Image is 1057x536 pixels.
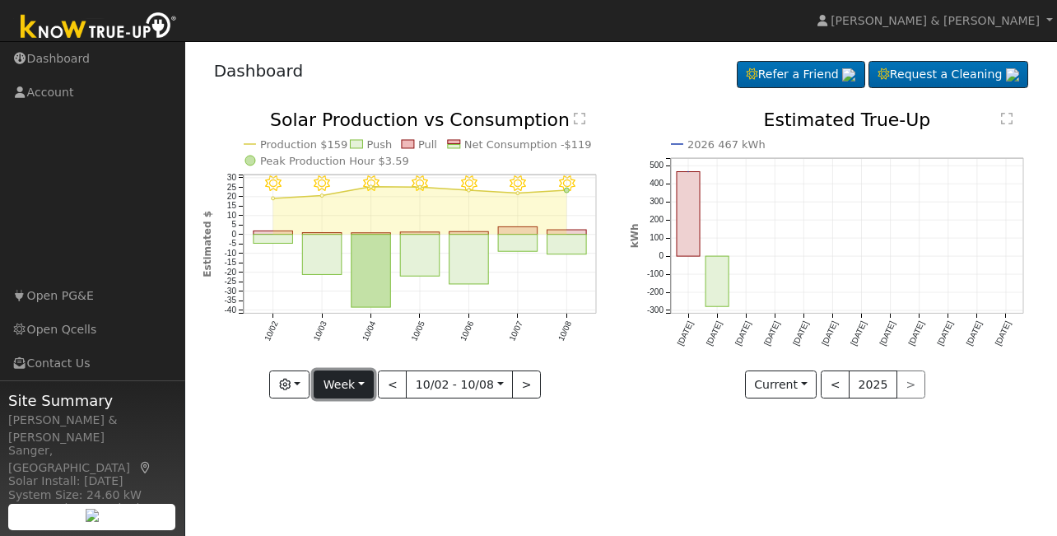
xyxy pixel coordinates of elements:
[260,155,409,167] text: Peak Production Hour $3.59
[409,319,426,343] text: 10/05
[263,319,280,343] text: 10/02
[224,305,236,315] text: -40
[564,188,569,193] circle: onclick=""
[687,138,766,151] text: 2026 467 kWh
[8,412,176,446] div: [PERSON_NAME] & [PERSON_NAME]
[733,319,752,347] text: [DATE]
[705,256,729,306] rect: onclick=""
[226,192,236,201] text: 20
[418,185,421,189] circle: onclick=""
[1006,68,1019,82] img: retrieve
[231,230,236,239] text: 0
[849,371,897,399] button: 2025
[302,235,342,275] rect: onclick=""
[868,61,1028,89] a: Request a Cleaning
[8,487,176,504] div: System Size: 24.60 kW
[676,319,695,347] text: [DATE]
[460,175,477,192] i: 10/06 - Clear
[821,371,850,399] button: <
[214,61,304,81] a: Dashboard
[362,175,379,192] i: 10/04 - Clear
[271,197,274,200] circle: onclick=""
[378,371,407,399] button: <
[467,189,470,192] circle: onclick=""
[1001,112,1013,125] text: 
[650,234,664,243] text: 100
[231,221,236,230] text: 5
[831,14,1040,27] span: [PERSON_NAME] & [PERSON_NAME]
[650,161,664,170] text: 500
[459,319,476,343] text: 10/06
[400,235,440,277] rect: onclick=""
[351,233,390,235] rect: onclick=""
[311,319,328,343] text: 10/03
[737,61,865,89] a: Refer a Friend
[320,194,324,198] circle: onclick=""
[650,179,664,189] text: 400
[907,319,926,347] text: [DATE]
[138,461,153,474] a: Map
[677,172,700,257] rect: onclick=""
[369,185,372,189] circle: onclick=""
[8,442,176,477] div: Sanger, [GEOGRAPHIC_DATA]
[650,216,664,225] text: 200
[366,138,392,151] text: Push
[400,232,440,235] rect: onclick=""
[418,138,437,151] text: Pull
[226,202,236,211] text: 15
[647,306,664,315] text: -300
[226,211,236,220] text: 10
[449,235,488,284] rect: onclick=""
[406,371,513,399] button: 10/02 - 10/08
[820,319,839,347] text: [DATE]
[629,224,640,249] text: kWh
[965,319,984,347] text: [DATE]
[270,110,570,130] text: Solar Production vs Consumption
[556,319,574,343] text: 10/08
[650,198,664,207] text: 300
[314,371,374,399] button: Week
[764,110,931,130] text: Estimated True-Up
[512,371,541,399] button: >
[361,319,378,343] text: 10/04
[762,319,781,347] text: [DATE]
[224,249,236,258] text: -10
[507,319,524,343] text: 10/07
[547,230,586,235] rect: onclick=""
[849,319,868,347] text: [DATE]
[510,175,526,192] i: 10/07 - Clear
[224,277,236,287] text: -25
[224,287,236,296] text: -30
[202,211,213,277] text: Estimated $
[260,138,347,151] text: Production $159
[878,319,897,347] text: [DATE]
[791,319,810,347] text: [DATE]
[351,235,390,307] rect: onclick=""
[8,473,176,490] div: Solar Install: [DATE]
[412,175,428,192] i: 10/05 - Clear
[498,227,538,235] rect: onclick=""
[229,240,236,249] text: -5
[224,268,236,277] text: -20
[498,235,538,252] rect: onclick=""
[516,192,519,195] circle: onclick=""
[647,270,664,279] text: -100
[253,231,292,235] rect: onclick=""
[314,175,330,192] i: 10/03 - MostlyClear
[936,319,955,347] text: [DATE]
[687,170,690,174] circle: onclick=""
[558,175,575,192] i: 10/08 - Clear
[253,235,292,244] rect: onclick=""
[226,183,236,192] text: 25
[994,319,1013,347] text: [DATE]
[745,371,817,399] button: Current
[842,68,855,82] img: retrieve
[224,296,236,305] text: -35
[464,138,592,151] text: Net Consumption -$119
[264,175,281,192] i: 10/02 - MostlyClear
[8,389,176,412] span: Site Summary
[302,233,342,235] rect: onclick=""
[86,509,99,522] img: retrieve
[226,173,236,182] text: 30
[705,319,724,347] text: [DATE]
